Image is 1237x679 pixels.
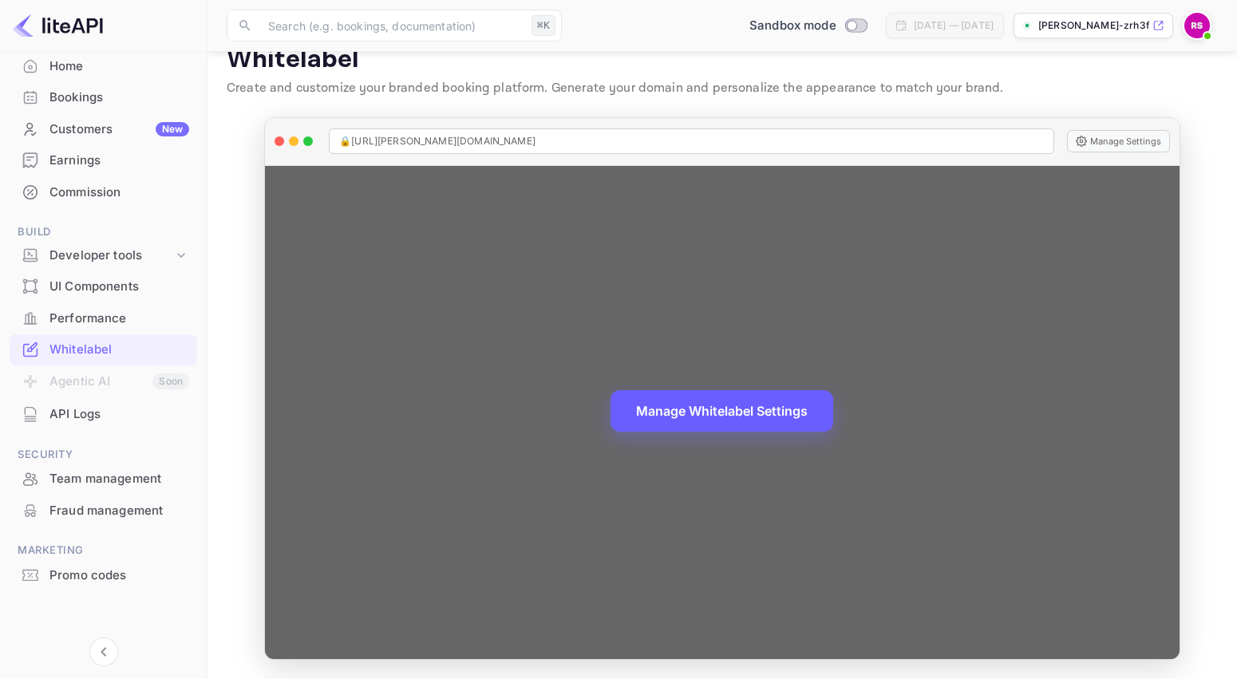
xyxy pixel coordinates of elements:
[10,223,197,241] span: Build
[10,399,197,428] a: API Logs
[10,51,197,81] a: Home
[49,310,189,328] div: Performance
[10,271,197,302] div: UI Components
[49,341,189,359] div: Whitelabel
[10,542,197,559] span: Marketing
[227,79,1218,98] p: Create and customize your branded booking platform. Generate your domain and personalize the appe...
[49,247,173,265] div: Developer tools
[10,114,197,145] div: CustomersNew
[49,502,189,520] div: Fraud management
[49,566,189,585] div: Promo codes
[10,464,197,493] a: Team management
[13,13,103,38] img: LiteAPI logo
[611,390,833,432] button: Manage Whitelabel Settings
[49,152,189,170] div: Earnings
[1038,18,1149,33] p: [PERSON_NAME]-zrh3f.nuitee...
[1067,130,1170,152] button: Manage Settings
[743,17,873,35] div: Switch to Production mode
[10,51,197,82] div: Home
[1184,13,1210,38] img: Raul Sosa
[156,122,189,136] div: New
[10,495,197,527] div: Fraud management
[10,560,197,590] a: Promo codes
[49,278,189,296] div: UI Components
[10,495,197,525] a: Fraud management
[10,145,197,175] a: Earnings
[10,177,197,208] div: Commission
[339,134,536,148] span: 🔒 [URL][PERSON_NAME][DOMAIN_NAME]
[10,82,197,112] a: Bookings
[89,638,118,666] button: Collapse navigation
[49,470,189,488] div: Team management
[10,242,197,270] div: Developer tools
[49,120,189,139] div: Customers
[10,303,197,333] a: Performance
[10,464,197,495] div: Team management
[10,271,197,301] a: UI Components
[49,89,189,107] div: Bookings
[10,399,197,430] div: API Logs
[10,177,197,207] a: Commission
[227,44,1218,76] p: Whitelabel
[10,446,197,464] span: Security
[49,405,189,424] div: API Logs
[10,82,197,113] div: Bookings
[532,15,555,36] div: ⌘K
[10,560,197,591] div: Promo codes
[10,145,197,176] div: Earnings
[10,334,197,365] div: Whitelabel
[259,10,525,41] input: Search (e.g. bookings, documentation)
[10,114,197,144] a: CustomersNew
[914,18,994,33] div: [DATE] — [DATE]
[10,303,197,334] div: Performance
[749,17,836,35] span: Sandbox mode
[49,184,189,202] div: Commission
[10,334,197,364] a: Whitelabel
[49,57,189,76] div: Home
